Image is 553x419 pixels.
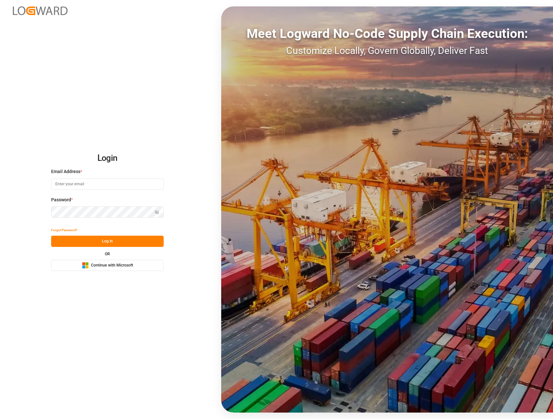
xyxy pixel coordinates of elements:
img: Logward_new_orange.png [13,6,68,15]
h2: Login [51,148,164,169]
div: Customize Locally, Govern Globally, Deliver Fast [221,43,553,58]
input: Enter your email [51,179,164,190]
span: Email Address [51,168,80,175]
button: Forgot Password? [51,224,77,236]
span: Continue with Microsoft [91,263,133,268]
span: Password [51,196,71,203]
div: Meet Logward No-Code Supply Chain Execution: [221,24,553,43]
small: OR [105,252,110,256]
button: Continue with Microsoft [51,260,164,271]
button: Log In [51,236,164,247]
